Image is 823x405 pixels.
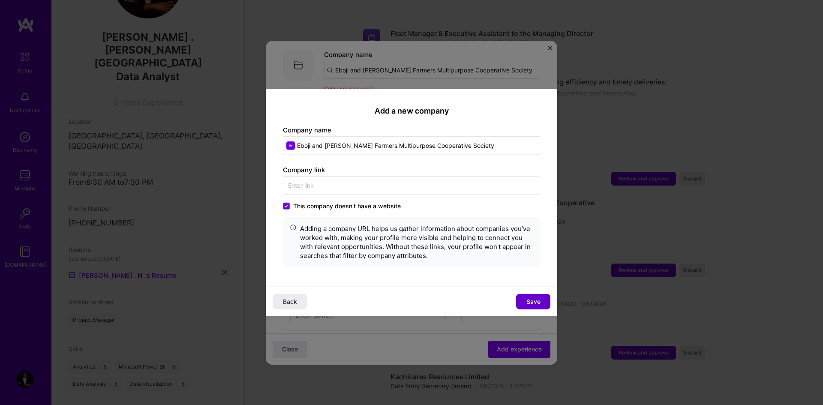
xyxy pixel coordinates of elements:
[283,166,325,174] label: Company link
[293,202,401,210] span: This company doesn't have a website
[283,106,540,115] h2: Add a new company
[273,294,307,309] button: Back
[283,136,540,155] input: Enter name
[516,294,550,309] button: Save
[283,297,297,306] span: Back
[300,224,533,260] div: Adding a company URL helps us gather information about companies you’ve worked with, making your ...
[283,126,331,134] label: Company name
[526,297,541,306] span: Save
[283,176,540,195] input: Enter link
